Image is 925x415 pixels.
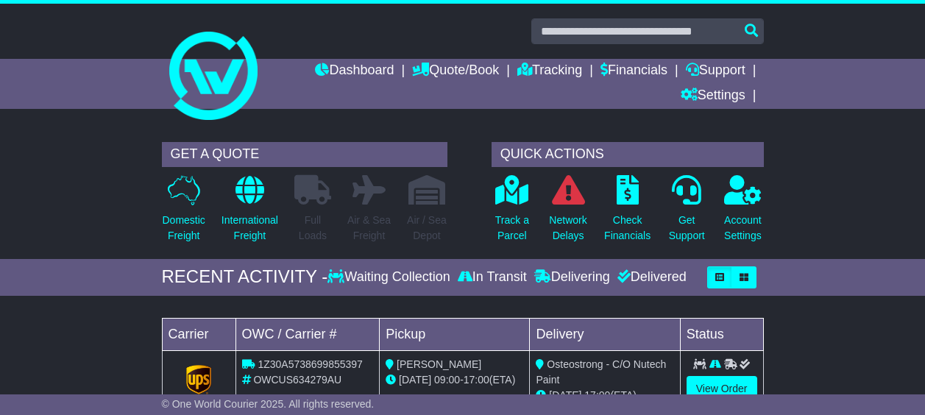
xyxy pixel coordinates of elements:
[162,142,447,167] div: GET A QUOTE
[258,358,362,370] span: 1Z30A5738699855397
[687,376,757,402] a: View Order
[163,213,205,244] p: Domestic Freight
[604,213,651,244] p: Check Financials
[492,142,764,167] div: QUICK ACTIONS
[221,213,278,244] p: International Freight
[327,269,453,285] div: Waiting Collection
[680,318,763,350] td: Status
[548,174,587,252] a: NetworkDelays
[399,374,431,386] span: [DATE]
[221,174,279,252] a: InternationalFreight
[412,59,499,84] a: Quote/Book
[186,365,211,394] img: GetCarrierServiceLogo
[686,59,745,84] a: Support
[584,389,610,401] span: 17:00
[530,318,680,350] td: Delivery
[536,358,666,386] span: Osteostrong - C/O Nutech Paint
[294,213,331,244] p: Full Loads
[495,174,530,252] a: Track aParcel
[724,213,762,244] p: Account Settings
[162,174,206,252] a: DomesticFreight
[380,318,530,350] td: Pickup
[235,318,380,350] td: OWC / Carrier #
[454,269,531,285] div: In Transit
[434,374,460,386] span: 09:00
[549,389,581,401] span: [DATE]
[495,213,529,244] p: Track a Parcel
[162,266,328,288] div: RECENT ACTIVITY -
[407,213,447,244] p: Air / Sea Depot
[668,174,706,252] a: GetSupport
[549,213,586,244] p: Network Delays
[603,174,651,252] a: CheckFinancials
[723,174,762,252] a: AccountSettings
[681,84,745,109] a: Settings
[162,398,375,410] span: © One World Courier 2025. All rights reserved.
[315,59,394,84] a: Dashboard
[614,269,687,285] div: Delivered
[253,374,341,386] span: OWCUS634279AU
[669,213,705,244] p: Get Support
[347,213,391,244] p: Air & Sea Freight
[536,388,673,403] div: (ETA)
[162,318,235,350] td: Carrier
[386,372,523,388] div: - (ETA)
[531,269,614,285] div: Delivering
[517,59,582,84] a: Tracking
[600,59,667,84] a: Financials
[464,374,489,386] span: 17:00
[397,358,481,370] span: [PERSON_NAME]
